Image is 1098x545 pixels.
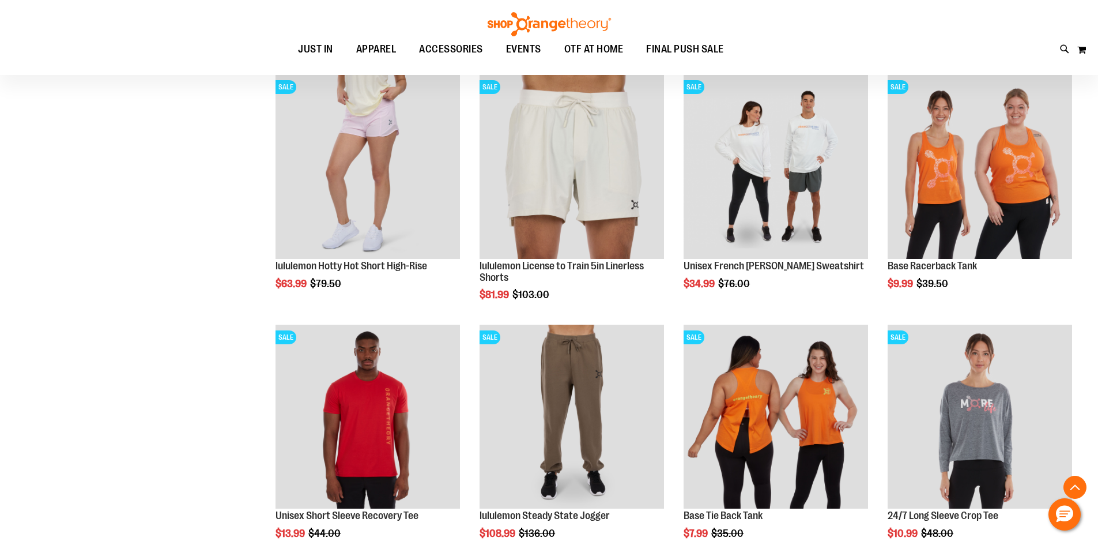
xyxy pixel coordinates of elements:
span: ACCESSORIES [419,36,483,62]
span: $39.50 [916,278,950,290]
span: $13.99 [276,528,307,539]
span: $79.50 [310,278,343,290]
span: SALE [276,80,296,94]
span: OTF AT HOME [564,36,624,62]
img: lululemon Hotty Hot Short High-Rise [276,74,460,259]
span: APPAREL [356,36,397,62]
span: SALE [276,330,296,344]
span: SALE [888,80,908,94]
span: $10.99 [888,528,919,539]
a: lululemon Steady State Jogger [480,510,610,521]
img: Product image for Base Tie Back Tank [684,325,868,509]
span: SALE [888,330,908,344]
a: JUST IN [286,36,345,63]
a: Unisex Short Sleeve Recovery Tee [276,510,418,521]
span: $44.00 [308,528,342,539]
img: Unisex French Terry Crewneck Sweatshirt primary image [684,74,868,259]
span: JUST IN [298,36,333,62]
span: $35.00 [711,528,745,539]
a: Product image for Base Tie Back TankSALE [684,325,868,511]
a: Base Tie Back Tank [684,510,763,521]
img: lululemon License to Train 5in Linerless Shorts [480,74,664,259]
a: Unisex French Terry Crewneck Sweatshirt primary imageSALE [684,74,868,261]
img: Product image for 24/7 Long Sleeve Crop Tee [888,325,1072,509]
span: SALE [480,330,500,344]
a: APPAREL [345,36,408,63]
img: lululemon Steady State Jogger [480,325,664,509]
div: product [270,69,466,319]
span: $48.00 [921,528,955,539]
a: lululemon Hotty Hot Short High-RiseSALE [276,74,460,261]
button: Hello, have a question? Let’s chat. [1048,498,1081,531]
a: lululemon Hotty Hot Short High-Rise [276,260,427,272]
a: ACCESSORIES [407,36,495,63]
div: product [474,69,670,330]
a: FINAL PUSH SALE [635,36,735,62]
span: $81.99 [480,289,511,300]
img: Shop Orangetheory [486,12,613,36]
span: $34.99 [684,278,716,290]
span: $108.99 [480,528,517,539]
a: OTF AT HOME [553,36,635,63]
span: $63.99 [276,278,308,290]
span: $136.00 [519,528,557,539]
a: Product image for Unisex Short Sleeve Recovery TeeSALE [276,325,460,511]
div: product [678,69,874,319]
span: $76.00 [718,278,752,290]
span: SALE [684,330,704,344]
span: EVENTS [506,36,541,62]
a: Unisex French [PERSON_NAME] Sweatshirt [684,260,864,272]
span: FINAL PUSH SALE [646,36,724,62]
a: 24/7 Long Sleeve Crop Tee [888,510,998,521]
a: Base Racerback Tank [888,260,977,272]
a: lululemon Steady State JoggerSALE [480,325,664,511]
span: $7.99 [684,528,710,539]
img: Product image for Base Racerback Tank [888,74,1072,259]
span: $9.99 [888,278,915,290]
button: Back To Top [1063,476,1086,499]
span: SALE [480,80,500,94]
img: Product image for Unisex Short Sleeve Recovery Tee [276,325,460,509]
span: SALE [684,80,704,94]
a: EVENTS [495,36,553,63]
a: Product image for Base Racerback TankSALE [888,74,1072,261]
a: lululemon License to Train 5in Linerless Shorts [480,260,644,283]
div: product [882,69,1078,319]
a: lululemon License to Train 5in Linerless ShortsSALE [480,74,664,261]
a: Product image for 24/7 Long Sleeve Crop TeeSALE [888,325,1072,511]
span: $103.00 [512,289,551,300]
